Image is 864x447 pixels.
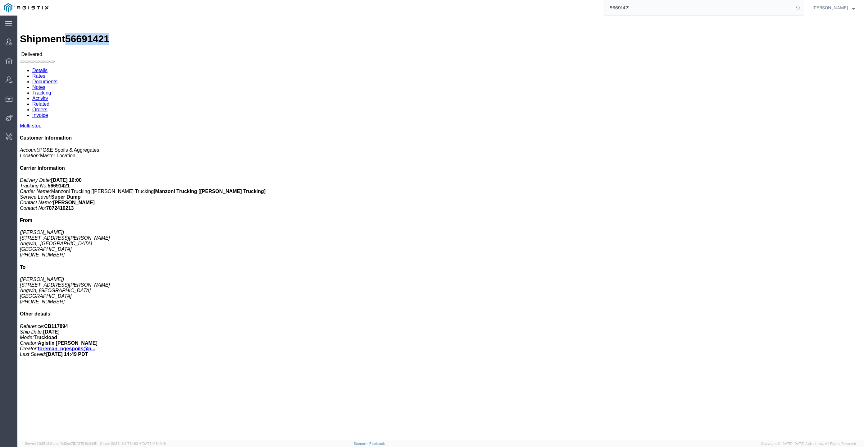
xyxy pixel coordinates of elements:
[100,442,166,445] span: Client: 2025.18.0-7346316
[25,442,97,445] span: Server: 2025.18.0-daa1fe12ee7
[761,441,857,446] span: Copyright © [DATE]-[DATE] Agistix Inc., All Rights Reserved
[812,4,855,12] button: [PERSON_NAME]
[73,442,97,445] span: [DATE] 10:04:51
[4,3,48,12] img: logo
[812,4,848,11] span: Don'Jon Kelly
[369,442,385,445] a: Feedback
[605,0,794,15] input: Search for shipment number, reference number
[354,442,369,445] a: Support
[142,442,166,445] span: [DATE] 08:10:16
[17,16,864,440] iframe: FS Legacy Container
